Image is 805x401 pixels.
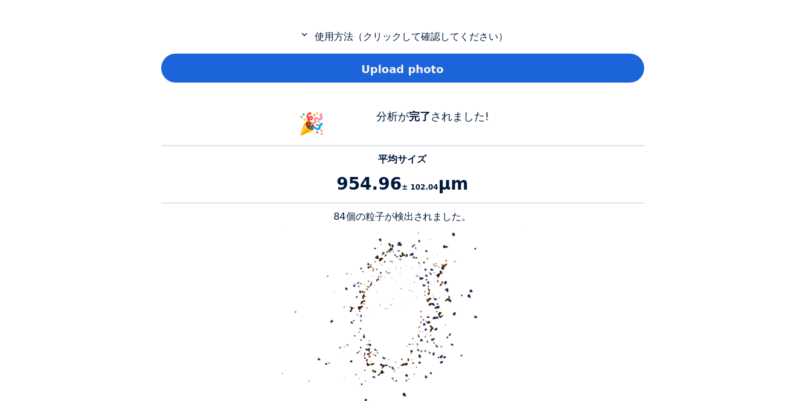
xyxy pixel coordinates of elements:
[161,172,644,197] p: 954.96 μm
[342,108,524,140] div: 分析が されました!
[161,152,644,167] p: 平均サイズ
[161,29,644,44] p: 使用方法（クリックして確認してください）
[409,110,431,123] b: 完了
[402,183,438,191] span: ± 102.04
[297,29,312,40] mat-icon: expand_more
[361,61,443,77] span: Upload photo
[299,112,326,136] span: 🎉
[161,210,644,224] p: 84個の粒子が検出されました。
